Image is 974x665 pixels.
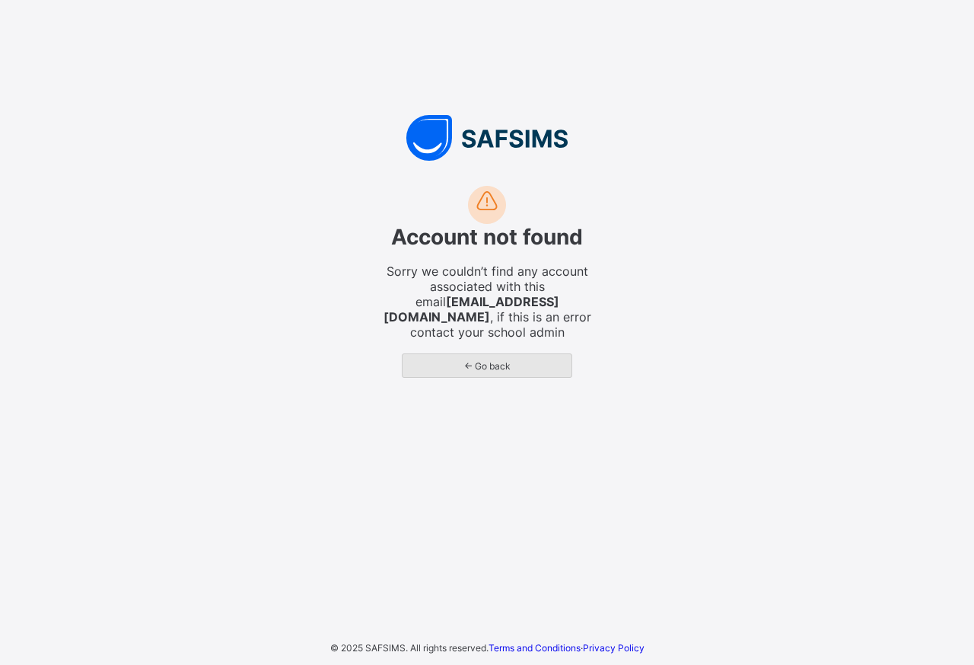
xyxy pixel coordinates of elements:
span: ← Go back [414,360,560,372]
a: Terms and Conditions [489,642,581,654]
a: Privacy Policy [583,642,645,654]
span: · [489,642,645,654]
strong: [EMAIL_ADDRESS][DOMAIN_NAME] [384,294,559,325]
img: SAFSIMS Logo [259,115,715,161]
span: Sorry we couldn’t find any account associated with this email , if this is an error contact your ... [380,264,594,340]
span: © 2025 SAFSIMS. All rights reserved. [330,642,489,654]
span: Account not found [391,224,583,250]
